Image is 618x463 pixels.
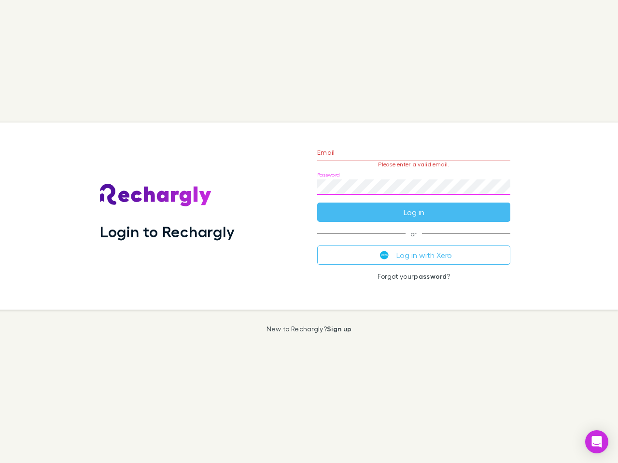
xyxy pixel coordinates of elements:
[100,222,235,241] h1: Login to Rechargly
[380,251,389,259] img: Xero's logo
[585,430,608,453] div: Open Intercom Messenger
[317,272,510,280] p: Forgot your ?
[100,184,212,207] img: Rechargly's Logo
[327,325,351,333] a: Sign up
[317,203,510,222] button: Log in
[317,245,510,265] button: Log in with Xero
[414,272,447,280] a: password
[267,325,352,333] p: New to Rechargly?
[317,161,510,168] p: Please enter a valid email.
[317,171,340,178] label: Password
